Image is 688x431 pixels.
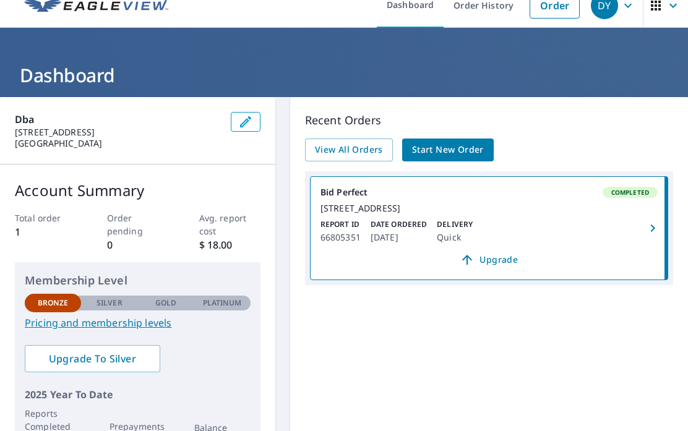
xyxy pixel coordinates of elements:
[155,297,176,309] p: Gold
[371,230,427,245] p: [DATE]
[320,250,658,270] a: Upgrade
[402,139,494,161] a: Start New Order
[25,387,251,402] p: 2025 Year To Date
[320,219,361,230] p: Report ID
[305,112,673,129] p: Recent Orders
[35,352,150,365] span: Upgrade To Silver
[203,297,242,309] p: Platinum
[305,139,393,161] a: View All Orders
[107,211,168,237] p: Order pending
[25,345,160,372] a: Upgrade To Silver
[15,224,76,239] p: 1
[604,188,656,197] span: Completed
[15,211,76,224] p: Total order
[15,112,221,127] p: Dba
[107,237,168,252] p: 0
[437,230,473,245] p: Quick
[25,272,251,289] p: Membership Level
[97,297,123,309] p: Silver
[320,230,361,245] p: 66805351
[15,179,260,202] p: Account Summary
[199,211,260,237] p: Avg. report cost
[315,142,383,158] span: View All Orders
[412,142,484,158] span: Start New Order
[311,177,668,280] a: Bid PerfectCompleted[STREET_ADDRESS]Report ID66805351Date Ordered[DATE]DeliveryQuickUpgrade
[25,315,251,330] a: Pricing and membership levels
[15,127,221,138] p: [STREET_ADDRESS]
[320,203,658,214] div: [STREET_ADDRESS]
[437,219,473,230] p: Delivery
[15,62,673,88] h1: Dashboard
[320,187,658,198] div: Bid Perfect
[371,219,427,230] p: Date Ordered
[38,297,69,309] p: Bronze
[15,138,221,149] p: [GEOGRAPHIC_DATA]
[328,252,650,267] span: Upgrade
[199,237,260,252] p: $ 18.00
